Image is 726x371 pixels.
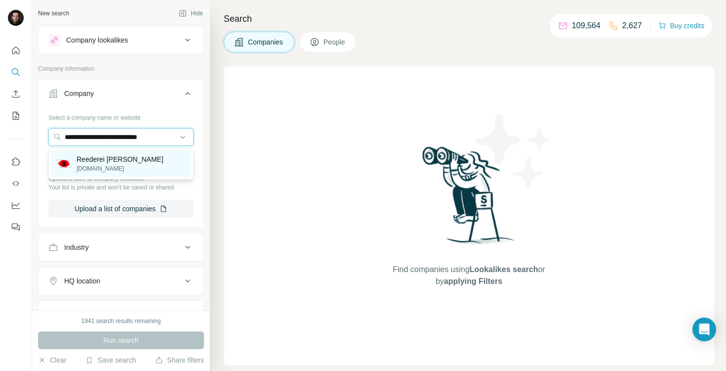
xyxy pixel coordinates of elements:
button: Company [39,82,203,109]
img: Reederei Rudolf Schepers [57,157,71,171]
button: My lists [8,107,24,125]
div: Select a company name or website [48,109,194,122]
div: 1941 search results remaining [81,317,161,325]
div: Open Intercom Messenger [692,318,716,341]
button: Upload a list of companies [48,200,194,218]
p: 2,627 [622,20,642,32]
span: Companies [248,37,284,47]
div: Company lookalikes [66,35,128,45]
button: Hide [172,6,210,21]
button: Feedback [8,218,24,236]
button: Company lookalikes [39,28,203,52]
button: Industry [39,235,203,259]
button: Quick start [8,42,24,59]
div: Company [64,89,94,98]
p: [DOMAIN_NAME] [77,164,163,173]
p: Reederei [PERSON_NAME] [77,154,163,164]
div: Annual revenue ($) [64,310,123,320]
img: Avatar [8,10,24,26]
span: People [323,37,346,47]
div: HQ location [64,276,100,286]
button: Dashboard [8,196,24,214]
span: Find companies using or by [390,264,548,287]
img: Surfe Illustration - Woman searching with binoculars [418,144,521,254]
p: Company information [38,64,204,73]
p: Your list is private and won't be saved or shared. [48,183,194,192]
h4: Search [224,12,714,26]
button: Clear [38,355,66,365]
button: Buy credits [658,19,704,33]
button: Enrich CSV [8,85,24,103]
button: Use Surfe on LinkedIn [8,153,24,171]
img: Surfe Illustration - Stars [469,106,558,195]
button: Use Surfe API [8,175,24,192]
p: 109,564 [572,20,601,32]
div: Industry [64,242,89,252]
button: Save search [85,355,136,365]
button: Annual revenue ($) [39,303,203,326]
button: HQ location [39,269,203,293]
button: Search [8,63,24,81]
div: New search [38,9,69,18]
span: Lookalikes search [470,265,538,274]
span: applying Filters [444,277,502,285]
button: Share filters [155,355,204,365]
